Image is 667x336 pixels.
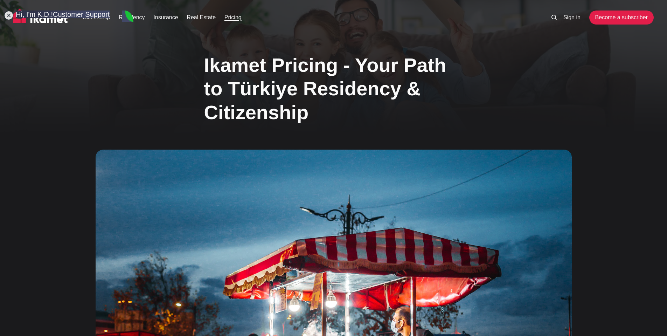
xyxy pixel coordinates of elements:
a: Insurance [153,13,178,22]
a: Become a subscriber [589,11,654,25]
img: Ikamet home [13,9,71,26]
a: Real Estate [187,13,216,22]
a: Pricing [224,13,242,22]
a: Sign in [563,13,581,22]
h1: Ikamet Pricing - Your Path to Türkiye Residency & Citizenship [204,53,463,124]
